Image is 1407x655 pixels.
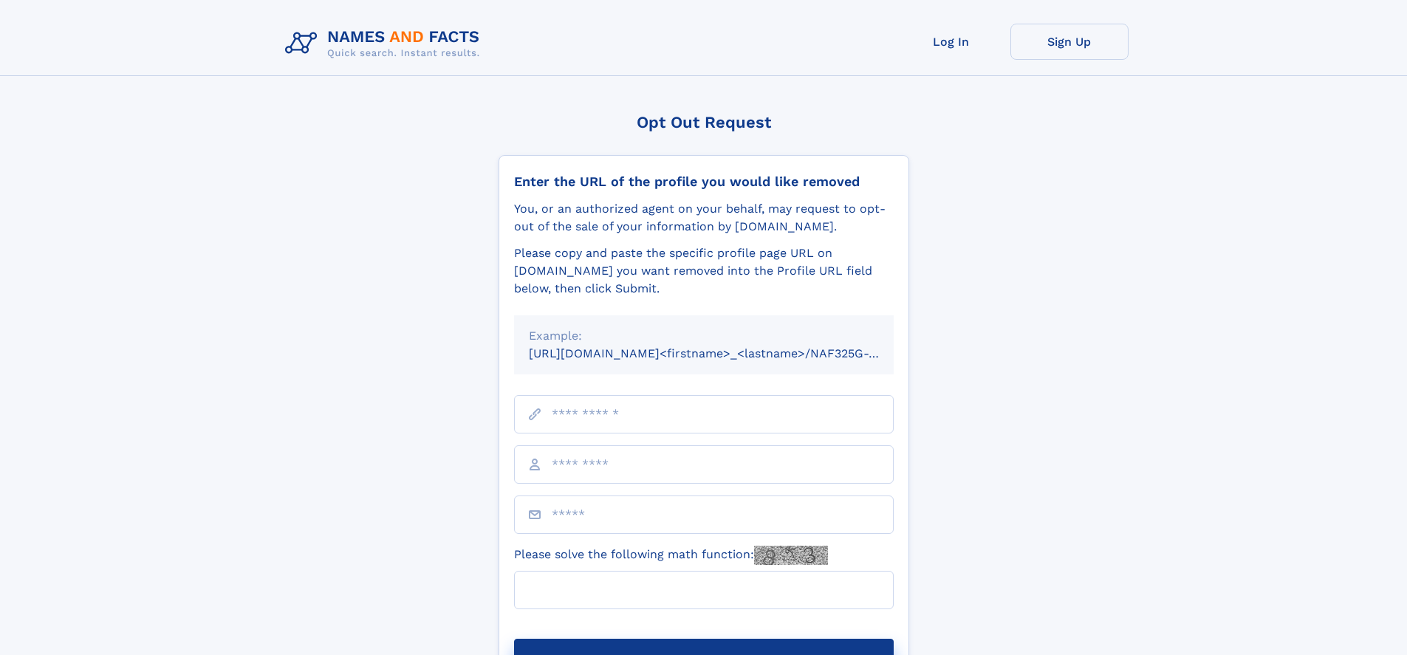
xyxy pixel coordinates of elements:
[499,113,909,131] div: Opt Out Request
[514,200,894,236] div: You, or an authorized agent on your behalf, may request to opt-out of the sale of your informatio...
[892,24,1010,60] a: Log In
[514,174,894,190] div: Enter the URL of the profile you would like removed
[529,346,922,360] small: [URL][DOMAIN_NAME]<firstname>_<lastname>/NAF325G-xxxxxxxx
[514,546,828,565] label: Please solve the following math function:
[529,327,879,345] div: Example:
[1010,24,1129,60] a: Sign Up
[514,244,894,298] div: Please copy and paste the specific profile page URL on [DOMAIN_NAME] you want removed into the Pr...
[279,24,492,64] img: Logo Names and Facts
